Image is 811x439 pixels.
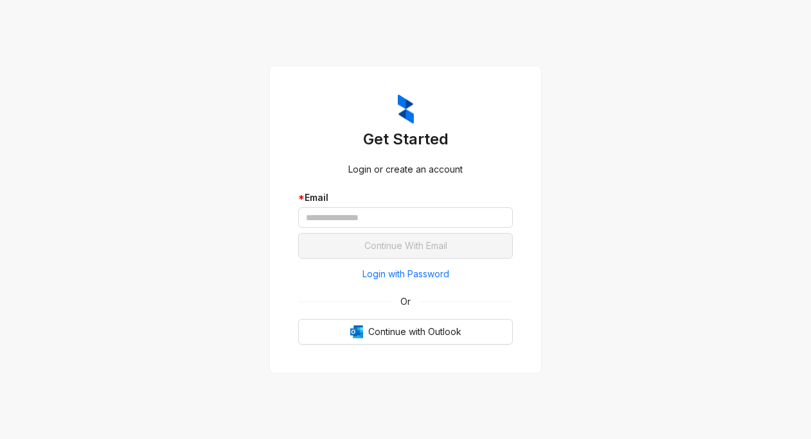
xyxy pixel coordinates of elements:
[298,319,513,345] button: OutlookContinue with Outlook
[298,129,513,150] h3: Get Started
[298,191,513,205] div: Email
[298,233,513,259] button: Continue With Email
[350,325,363,338] img: Outlook
[398,94,414,124] img: ZumaIcon
[298,264,513,284] button: Login with Password
[391,295,420,309] span: Or
[368,325,461,339] span: Continue with Outlook
[298,162,513,176] div: Login or create an account
[362,267,449,281] span: Login with Password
